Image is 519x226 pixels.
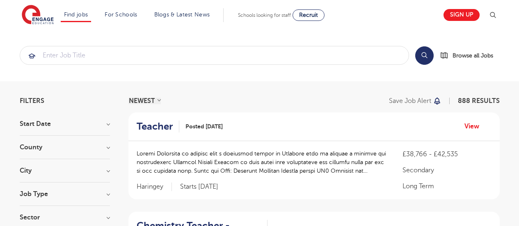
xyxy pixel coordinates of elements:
[402,149,491,159] p: £38,766 - £42,535
[137,149,386,175] p: Loremi Dolorsita co adipisc elit s doeiusmod tempor in Utlabore etdo ma aliquae a minimve qui nos...
[137,121,173,132] h2: Teacher
[105,11,137,18] a: For Schools
[444,9,480,21] a: Sign up
[402,165,491,175] p: Secondary
[299,12,318,18] span: Recruit
[464,121,485,132] a: View
[402,181,491,191] p: Long Term
[185,122,223,131] span: Posted [DATE]
[389,98,442,104] button: Save job alert
[293,9,325,21] a: Recruit
[180,183,218,191] p: Starts [DATE]
[137,183,172,191] span: Haringey
[64,11,88,18] a: Find jobs
[20,167,110,174] h3: City
[20,98,44,104] span: Filters
[20,144,110,151] h3: County
[20,46,409,65] div: Submit
[22,5,54,25] img: Engage Education
[154,11,210,18] a: Blogs & Latest News
[415,46,434,65] button: Search
[20,191,110,197] h3: Job Type
[389,98,431,104] p: Save job alert
[440,51,500,60] a: Browse all Jobs
[137,121,179,132] a: Teacher
[238,12,291,18] span: Schools looking for staff
[20,121,110,127] h3: Start Date
[20,214,110,221] h3: Sector
[20,46,409,64] input: Submit
[453,51,493,60] span: Browse all Jobs
[458,97,500,105] span: 888 RESULTS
